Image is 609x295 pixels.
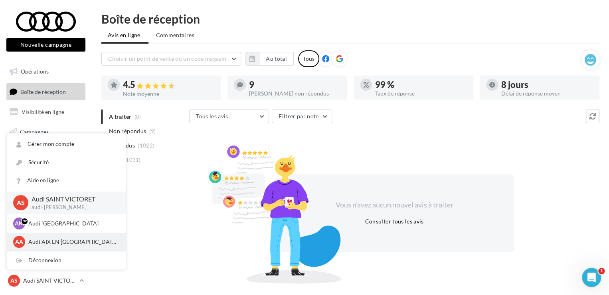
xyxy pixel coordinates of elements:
[123,80,215,90] div: 4.5
[582,268,601,287] iframe: Intercom live chat
[156,31,194,39] span: Commentaires
[20,88,66,95] span: Boîte de réception
[7,171,126,189] a: Aide en ligne
[20,128,49,135] span: Campagnes
[245,52,294,66] button: Au total
[101,52,241,66] button: Choisir un point de vente ou un code magasin
[196,113,228,120] span: Tous les avis
[28,238,116,246] p: Audi AIX EN [GEOGRAPHIC_DATA]
[5,144,87,160] a: Médiathèque
[6,38,85,52] button: Nouvelle campagne
[259,52,294,66] button: Au total
[23,277,76,285] p: Audi SAINT VICTORET
[501,91,593,96] div: Délai de réponse moyen
[7,251,126,269] div: Déconnexion
[32,204,113,211] p: audi-[PERSON_NAME]
[272,110,332,123] button: Filtrer par note
[109,127,146,135] span: Non répondus
[598,268,605,274] span: 1
[21,68,49,75] span: Opérations
[362,217,427,226] button: Consulter tous les avis
[17,198,25,207] span: AS
[5,83,87,100] a: Boîte de réception
[32,195,113,204] p: Audi SAINT VICTORET
[298,50,319,67] div: Tous
[15,219,24,227] span: AM
[189,110,269,123] button: Tous les avis
[101,13,599,25] div: Boîte de réception
[5,124,87,140] a: Campagnes
[375,91,467,96] div: Taux de réponse
[28,219,116,227] p: Audi [GEOGRAPHIC_DATA]
[5,63,87,80] a: Opérations
[22,108,64,115] span: Visibilité en ligne
[5,163,87,187] a: PLV et print personnalisable
[7,135,126,153] a: Gérer mon compte
[10,277,18,285] span: AS
[138,142,154,149] span: (1022)
[123,91,215,97] div: Note moyenne
[7,153,126,171] a: Sécurité
[375,80,467,89] div: 99 %
[108,55,226,62] span: Choisir un point de vente ou un code magasin
[249,91,341,96] div: [PERSON_NAME] non répondus
[326,200,463,210] div: Vous n'avez aucun nouvel avis à traiter
[149,128,156,134] span: (9)
[6,273,85,288] a: AS Audi SAINT VICTORET
[5,104,87,120] a: Visibilité en ligne
[249,80,341,89] div: 9
[124,157,141,163] span: (1031)
[501,80,593,89] div: 8 jours
[15,238,23,246] span: AA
